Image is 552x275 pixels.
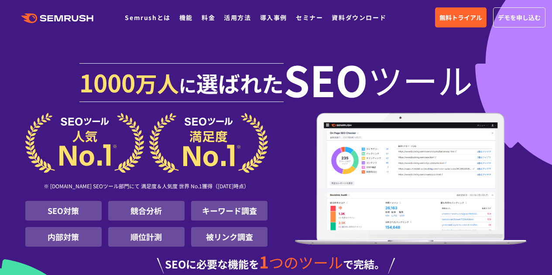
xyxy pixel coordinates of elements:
span: ツール [368,62,473,97]
span: 万人 [135,67,179,98]
a: デモを申し込む [493,7,545,27]
a: 活用方法 [224,13,251,22]
span: 1 [259,250,269,273]
span: SEO [284,62,368,97]
li: 内部対策 [25,227,102,247]
a: 無料トライアル [435,7,487,27]
div: SEOに必要な機能を [25,254,527,274]
li: SEO対策 [25,201,102,221]
span: に [179,72,196,98]
li: キーワード調査 [191,201,267,221]
a: セミナー [296,13,323,22]
span: 無料トライアル [439,13,482,22]
span: 選ばれた [196,67,284,98]
li: 順位計測 [108,227,185,247]
a: 機能 [179,13,193,22]
span: で完結。 [343,256,385,272]
li: 競合分析 [108,201,185,221]
span: デモを申し込む [498,13,541,22]
div: ※ [DOMAIN_NAME] SEOツール部門にて 満足度＆人気度 世界 No.1獲得（[DATE]時点） [25,173,268,201]
a: Semrushとは [125,13,170,22]
a: 資料ダウンロード [332,13,386,22]
span: 1000 [79,65,135,99]
span: つのツール [269,251,343,273]
li: 被リンク調査 [191,227,267,247]
a: 導入事例 [260,13,287,22]
a: 料金 [202,13,215,22]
